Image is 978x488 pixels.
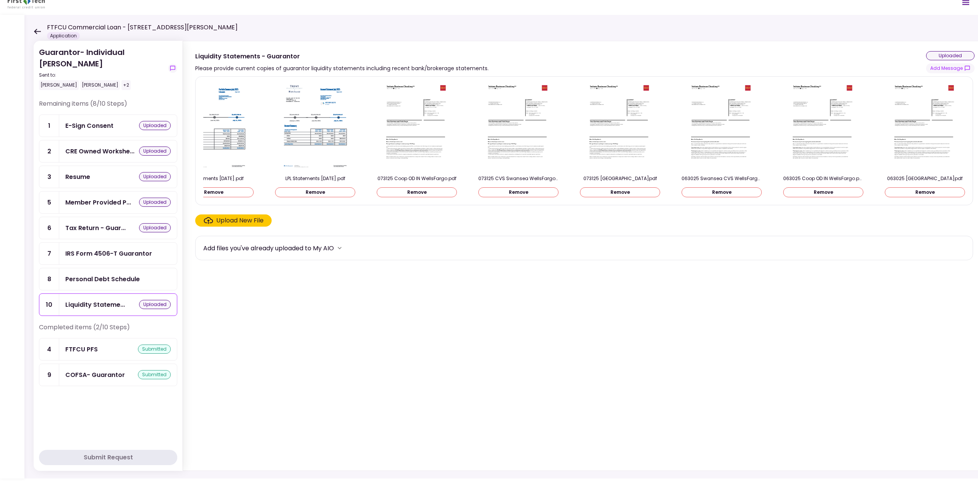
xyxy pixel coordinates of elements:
div: Liquidity Statements - Guarantor [195,52,489,61]
span: Click here to upload the required document [195,214,272,227]
button: show-messages [168,64,177,73]
div: [PERSON_NAME] [80,80,120,90]
div: LPL Statements 2 - Jul 2025.pdf [173,175,254,182]
button: Remove [885,187,965,197]
div: Please provide current copies of guarantor liquidity statements including recent bank/brokerage s... [195,64,489,73]
div: 073125 CVS Swansea WellsFargo.pdf [478,175,559,182]
h1: FTFCU Commercial Loan - [STREET_ADDRESS][PERSON_NAME] [47,23,238,32]
button: Remove [682,187,762,197]
div: uploaded [926,51,975,60]
button: more [334,242,345,254]
div: Remaining items (8/10 Steps) [39,99,177,114]
button: Remove [478,187,559,197]
button: Remove [377,187,457,197]
div: Add files you've already uploaded to My AIO [203,243,334,253]
div: +2 [121,80,131,90]
div: 063025 CANTON WellsFargo.pdf [885,175,965,182]
button: Remove [275,187,355,197]
div: Upload New File [216,216,264,225]
button: Submit Request [39,450,177,465]
div: LPL Statements 1- Jul 2025.pdf [275,175,355,182]
div: Completed items (2/10 Steps) [39,323,177,338]
div: 063025 Swansea CVS WellsFargo.pdf [682,175,762,182]
div: 073125 CANTON WellsFargo.pdf [580,175,660,182]
div: Guarantor- Individual [PERSON_NAME] [39,47,165,90]
div: Application [47,32,80,40]
div: Sent to: [39,72,165,79]
button: show-messages [926,63,975,73]
button: Remove [580,187,660,197]
div: [PERSON_NAME] [39,80,79,90]
div: 073125 Coop OD IN WellsFargo.pdf [377,175,457,182]
div: Submit Request [84,453,133,462]
div: 063025 Coop OD IN WellsFargo.pdf [783,175,863,182]
button: Remove [173,187,254,197]
button: Remove [783,187,863,197]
